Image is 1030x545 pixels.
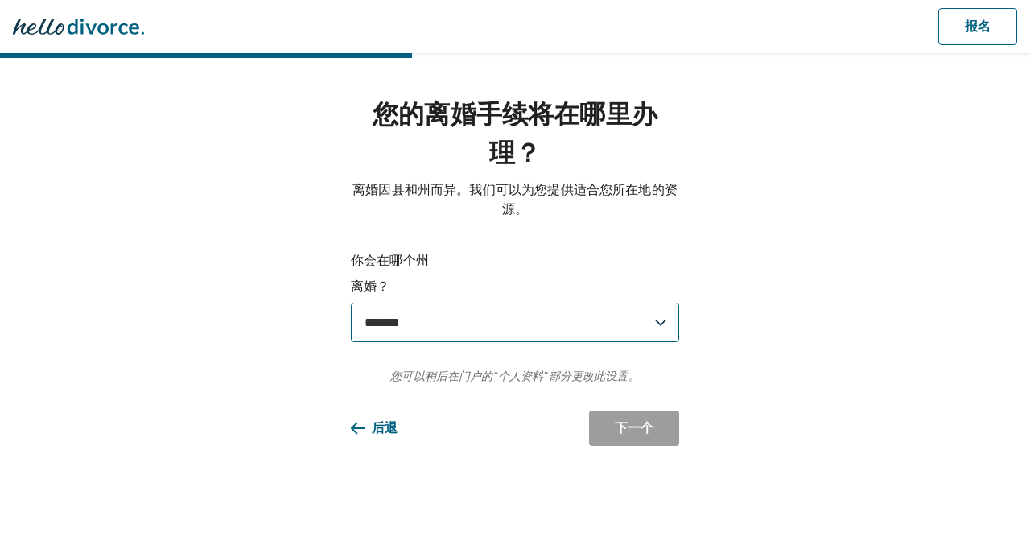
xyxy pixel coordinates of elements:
select: 你会在哪个州离婚？ [351,303,679,342]
iframe: 聊天小部件 [950,468,1030,545]
font: 在哪里 [554,96,631,135]
font: 报名 [965,18,991,35]
font: 你会在 [351,252,389,270]
font: 您的离婚手续将 [373,96,554,135]
button: 后退 [351,411,423,446]
font: 离婚？ [351,278,389,295]
font: 办理？ [489,96,657,174]
font: 下一个 [615,419,653,437]
font: 您可以稍后在门户的“个人资料”部分更改此设置。 [390,369,639,384]
font: 后退 [372,419,398,437]
font: 离婚因县和州而异。我们可以为您提供适合您所在地的资源。 [352,181,678,218]
button: 报名 [938,8,1017,45]
button: 下一个 [589,411,679,446]
font: 哪个州 [389,252,428,270]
